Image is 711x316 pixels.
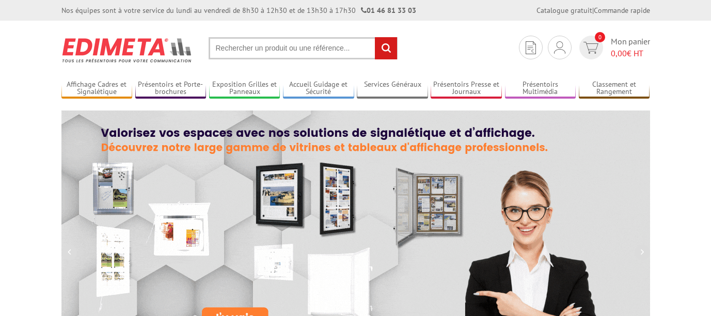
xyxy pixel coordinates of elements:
div: Nos équipes sont à votre service du lundi au vendredi de 8h30 à 12h30 et de 13h30 à 17h30 [61,5,416,15]
span: 0,00 [611,48,627,58]
a: Présentoirs et Porte-brochures [135,80,207,97]
img: Présentoir, panneau, stand - Edimeta - PLV, affichage, mobilier bureau, entreprise [61,31,193,69]
span: € HT [611,48,650,59]
img: devis rapide [554,41,565,54]
input: Rechercher un produit ou une référence... [209,37,398,59]
a: Affichage Cadres et Signalétique [61,80,133,97]
a: Accueil Guidage et Sécurité [283,80,354,97]
a: Exposition Grilles et Panneaux [209,80,280,97]
a: Commande rapide [594,6,650,15]
div: | [536,5,650,15]
a: Présentoirs Presse et Journaux [431,80,502,97]
span: Mon panier [611,36,650,59]
a: Catalogue gratuit [536,6,592,15]
a: devis rapide 0 Mon panier 0,00€ HT [577,36,650,59]
img: devis rapide [583,42,598,54]
img: devis rapide [526,41,536,54]
a: Services Généraux [357,80,428,97]
a: Classement et Rangement [579,80,650,97]
a: Présentoirs Multimédia [505,80,576,97]
strong: 01 46 81 33 03 [361,6,416,15]
input: rechercher [375,37,397,59]
span: 0 [595,32,605,42]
